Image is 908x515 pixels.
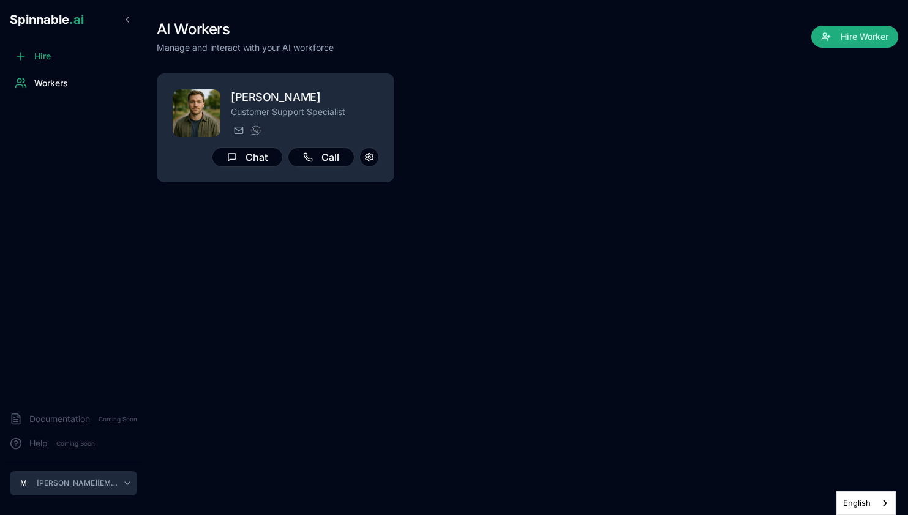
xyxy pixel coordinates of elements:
a: Hire Worker [811,32,898,44]
button: WhatsApp [248,123,263,138]
h1: AI Workers [157,20,334,39]
aside: Language selected: English [836,491,896,515]
a: English [837,492,895,514]
button: Call [288,147,355,167]
h2: [PERSON_NAME] [231,89,379,106]
span: Documentation [29,413,90,425]
img: Carlos Brown [173,89,220,137]
button: Hire Worker [811,26,898,48]
p: [PERSON_NAME][EMAIL_ADDRESS][DOMAIN_NAME] [37,478,118,488]
span: M [20,478,27,488]
span: Spinnable [10,12,84,27]
button: Chat [212,147,283,167]
span: .ai [69,12,84,27]
span: Hire [34,50,51,62]
button: Send email to carlos.brown@getspinnable.ai [231,123,246,138]
div: Language [836,491,896,515]
span: Help [29,437,48,450]
span: Coming Soon [53,438,99,450]
img: WhatsApp [251,125,261,135]
button: M[PERSON_NAME][EMAIL_ADDRESS][DOMAIN_NAME] [10,471,137,495]
span: Workers [34,77,68,89]
span: Coming Soon [95,413,141,425]
p: Customer Support Specialist [231,106,379,118]
p: Manage and interact with your AI workforce [157,42,334,54]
